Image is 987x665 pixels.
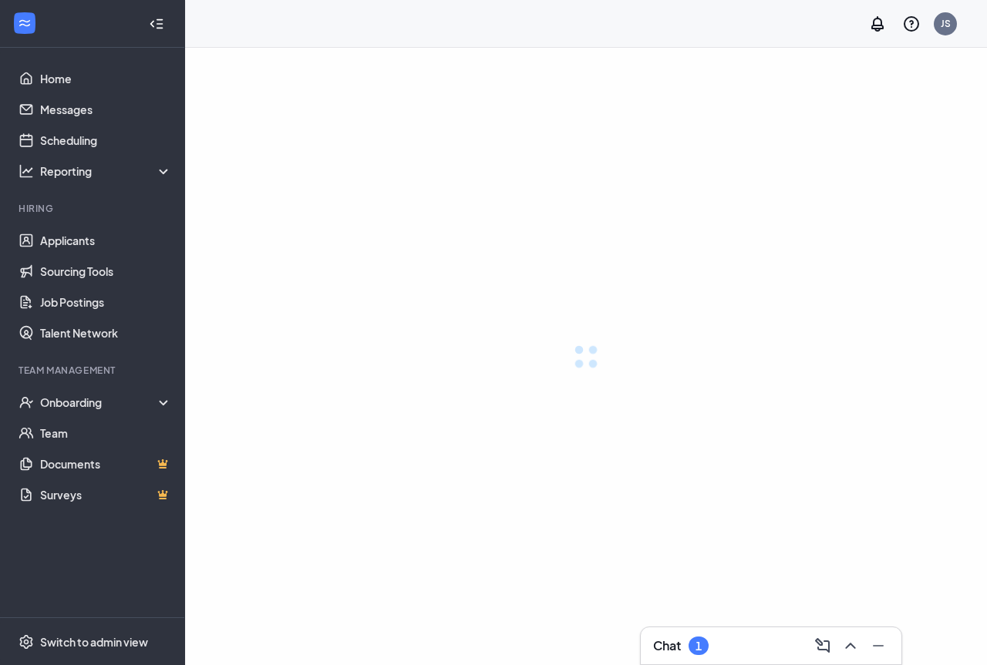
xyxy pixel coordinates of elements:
[40,395,173,410] div: Onboarding
[40,317,172,348] a: Talent Network
[941,17,951,30] div: JS
[17,15,32,31] svg: WorkstreamLogo
[653,637,681,654] h3: Chat
[837,633,861,658] button: ChevronUp
[902,15,921,33] svg: QuestionInfo
[40,418,172,448] a: Team
[19,364,169,377] div: Team Management
[40,94,172,125] a: Messages
[868,15,887,33] svg: Notifications
[40,225,172,256] a: Applicants
[19,634,34,650] svg: Settings
[40,287,172,317] a: Job Postings
[19,395,34,410] svg: UserCheck
[809,633,834,658] button: ComposeMessage
[40,63,172,94] a: Home
[696,640,702,653] div: 1
[40,256,172,287] a: Sourcing Tools
[19,163,34,179] svg: Analysis
[149,16,164,32] svg: Collapse
[40,448,172,479] a: DocumentsCrown
[40,479,172,510] a: SurveysCrown
[814,636,832,655] svg: ComposeMessage
[864,633,889,658] button: Minimize
[40,634,148,650] div: Switch to admin view
[40,125,172,156] a: Scheduling
[869,636,888,655] svg: Minimize
[19,202,169,215] div: Hiring
[40,163,173,179] div: Reporting
[841,636,860,655] svg: ChevronUp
